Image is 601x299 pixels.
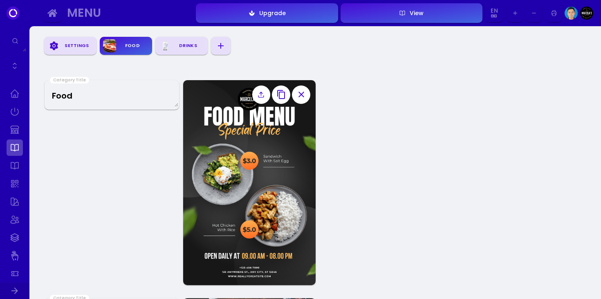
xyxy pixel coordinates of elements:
img: Image [565,7,578,20]
textarea: Food [45,83,178,107]
div: Upgrade [255,10,286,16]
div: Menu [67,8,185,18]
button: Menu [64,4,193,22]
button: Settings [44,37,96,55]
button: View [341,3,482,23]
div: Drinks [172,40,204,52]
div: Category Title [50,77,89,83]
button: Food [100,37,152,55]
div: Settings [61,40,93,52]
img: images%2F-M4SoZdriiBpbIxRY3ww-marcelas%2F76719solo_rotate_website_alpha_21.gif [159,39,172,52]
img: images%2F-M4SoZdriiBpbIxRY3ww-marcelas%2F73312pepperoni.png [103,39,116,52]
div: Food [116,40,149,52]
button: Drinks [155,37,208,55]
div: View [406,10,424,16]
img: Image [580,7,593,20]
button: Upgrade [196,3,338,23]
